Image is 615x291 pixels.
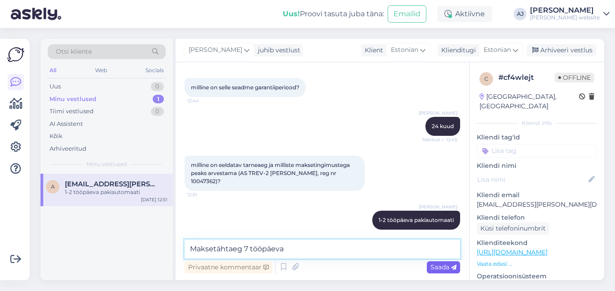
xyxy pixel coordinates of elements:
p: Kliendi nimi [477,161,597,171]
button: Emailid [388,5,426,23]
img: Askly Logo [7,46,24,63]
span: Estonian [391,45,418,55]
div: 1-2 tööpäeva pakiautomaati [65,188,167,196]
div: juhib vestlust [254,46,300,55]
a: [URL][DOMAIN_NAME] [477,248,547,256]
span: 24 kuud [432,123,454,129]
b: Uus! [283,9,300,18]
div: Küsi telefoninumbrit [477,222,549,235]
div: 0 [151,82,164,91]
div: [DATE] 12:51 [141,196,167,203]
div: 0 [151,107,164,116]
span: c [484,75,488,82]
div: Arhiveeritud [50,144,86,153]
div: AJ [514,8,526,20]
p: Kliendi email [477,190,597,200]
div: All [48,65,58,76]
div: [PERSON_NAME] website [530,14,600,21]
div: 1 [153,95,164,104]
span: 12:51 [187,191,221,198]
div: [GEOGRAPHIC_DATA], [GEOGRAPHIC_DATA] [479,92,579,111]
div: AI Assistent [50,120,83,129]
div: Klienditugi [438,46,476,55]
div: Minu vestlused [50,95,96,104]
p: Vaata edasi ... [477,260,597,268]
div: Privaatne kommentaar [185,261,272,273]
input: Lisa tag [477,144,597,157]
span: Offline [555,73,594,83]
div: Socials [144,65,166,76]
textarea: Maksetähtaeg 7 tööpäeva [185,240,460,259]
div: Kõik [50,132,63,141]
div: Tiimi vestlused [50,107,94,116]
p: [EMAIL_ADDRESS][PERSON_NAME][DOMAIN_NAME] [477,200,597,209]
div: # cf4wlejt [498,72,555,83]
span: 1-2 tööpäeva pakiautomaati [379,217,454,223]
span: milline on selle seadme garantiiperiood? [191,84,299,91]
a: [PERSON_NAME][PERSON_NAME] website [530,7,610,21]
span: Minu vestlused [86,160,127,168]
p: Kliendi tag'id [477,133,597,142]
span: [PERSON_NAME] [419,110,457,116]
div: Uus [50,82,61,91]
div: Arhiveeri vestlus [527,44,596,56]
div: [PERSON_NAME] [530,7,600,14]
span: Saada [430,263,457,271]
div: Kliendi info [477,119,597,127]
span: 13:23 [424,230,457,237]
span: milline on eeldatav tarneaeg ja milliste maksetingimustega peaks arvestama (AS TREV-2 [PERSON_NAM... [191,162,351,185]
div: Aktiivne [437,6,492,22]
input: Lisa nimi [477,175,587,185]
span: Estonian [484,45,511,55]
span: Otsi kliente [56,47,92,56]
span: anton.kott@trev2.ee [65,180,158,188]
p: Klienditeekond [477,238,597,248]
span: Nähtud ✓ 12:45 [422,136,457,143]
div: Web [93,65,109,76]
span: [PERSON_NAME] [189,45,242,55]
span: 12:44 [187,97,221,104]
div: Klient [361,46,383,55]
div: Proovi tasuta juba täna: [283,9,384,19]
span: [PERSON_NAME] [419,203,457,210]
p: Operatsioonisüsteem [477,272,597,281]
p: Kliendi telefon [477,213,597,222]
span: a [51,183,55,190]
